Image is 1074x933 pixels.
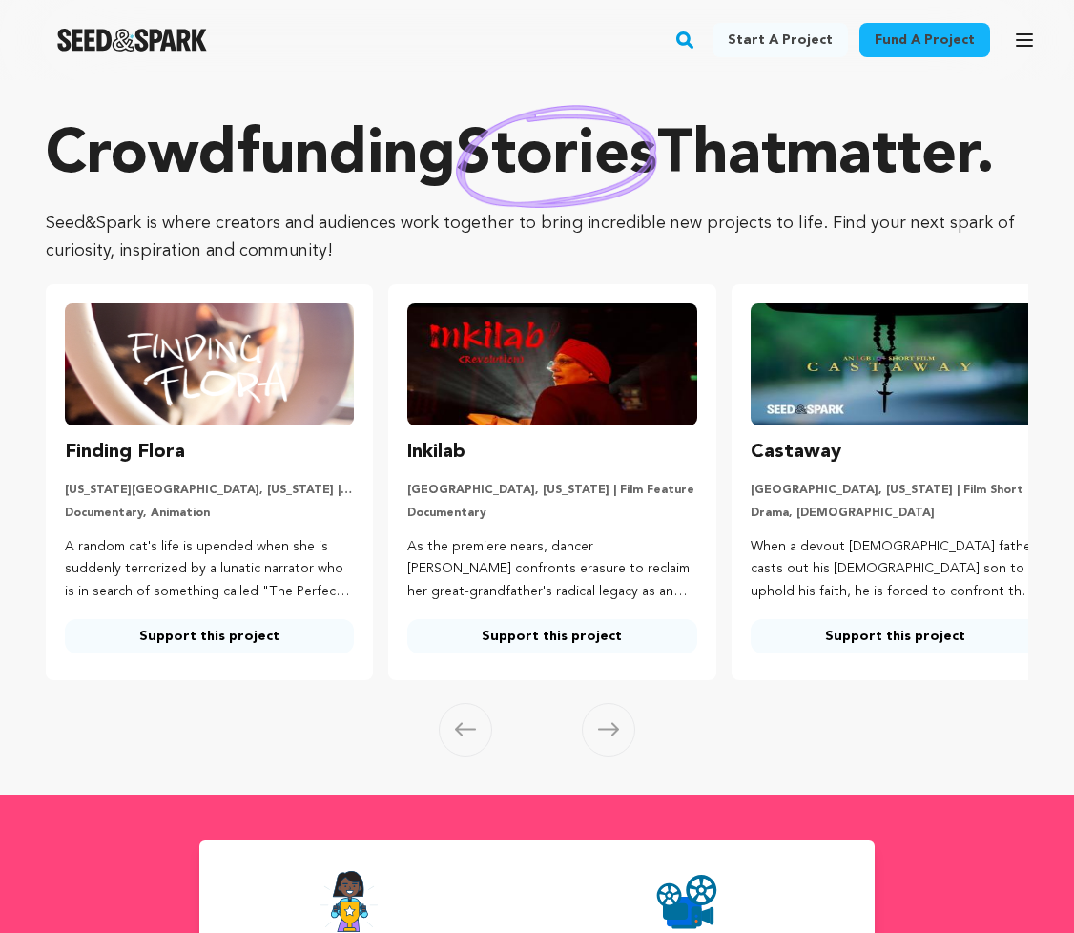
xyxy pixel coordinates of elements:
p: Seed&Spark is where creators and audiences work together to bring incredible new projects to life... [46,210,1028,265]
p: Crowdfunding that . [46,118,1028,195]
img: Castaway image [751,303,1040,425]
p: [US_STATE][GEOGRAPHIC_DATA], [US_STATE] | Film Short [65,483,354,498]
img: hand sketched image [456,105,657,209]
h3: Inkilab [407,437,465,467]
a: Start a project [713,23,848,57]
p: Documentary [407,506,696,521]
img: Inkilab image [407,303,696,425]
span: matter [786,126,976,187]
h3: Finding Flora [65,437,185,467]
img: Seed&Spark Success Rate Icon [320,871,379,932]
a: Support this project [407,619,696,653]
img: Finding Flora image [65,303,354,425]
a: Fund a project [859,23,990,57]
a: Support this project [751,619,1040,653]
p: As the premiere nears, dancer [PERSON_NAME] confronts erasure to reclaim her great-grandfather's ... [407,536,696,604]
img: Seed&Spark Logo Dark Mode [57,29,207,52]
p: [GEOGRAPHIC_DATA], [US_STATE] | Film Feature [407,483,696,498]
p: Documentary, Animation [65,506,354,521]
p: A random cat's life is upended when she is suddenly terrorized by a lunatic narrator who is in se... [65,536,354,604]
p: When a devout [DEMOGRAPHIC_DATA] father casts out his [DEMOGRAPHIC_DATA] son to uphold his faith,... [751,536,1040,604]
img: Seed&Spark Projects Created Icon [656,871,717,932]
a: Support this project [65,619,354,653]
h3: Castaway [751,437,841,467]
p: [GEOGRAPHIC_DATA], [US_STATE] | Film Short [751,483,1040,498]
a: Seed&Spark Homepage [57,29,207,52]
p: Drama, [DEMOGRAPHIC_DATA] [751,506,1040,521]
